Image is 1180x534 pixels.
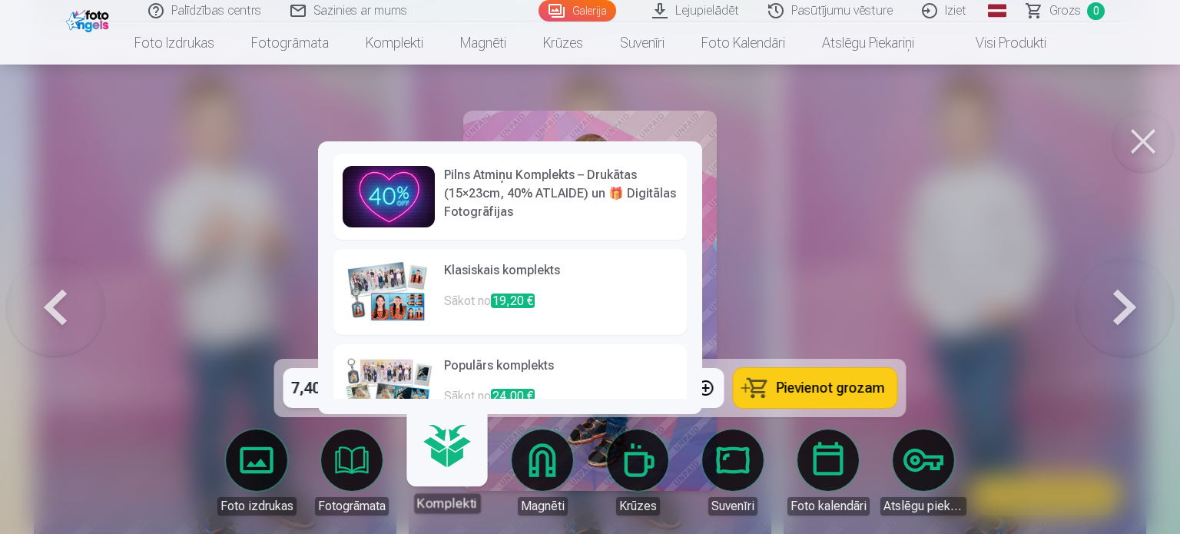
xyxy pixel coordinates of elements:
a: Foto kalendāri [683,22,804,65]
div: Fotogrāmata [315,497,389,516]
a: Visi produkti [933,22,1065,65]
a: Populārs komplektsSākot no24,00 € [333,344,687,430]
div: Krūzes [616,497,660,516]
span: 24,00 € [491,389,535,403]
div: 7,40 € [283,368,340,408]
p: Sākot no [444,292,678,323]
a: Komplekti [347,22,442,65]
a: Atslēgu piekariņi [804,22,933,65]
p: Sākot no [444,387,678,418]
a: Foto izdrukas [214,430,300,516]
a: Fotogrāmata [309,430,395,516]
div: Atslēgu piekariņi [880,497,966,516]
h6: Pilns Atmiņu Komplekts – Drukātas (15×23cm, 40% ATLAIDE) un 🎁 Digitālas Fotogrāfijas [444,166,678,221]
div: Foto izdrukas [217,497,297,516]
a: Fotogrāmata [233,22,347,65]
img: /fa1 [66,6,113,32]
span: Pievienot grozam [777,381,885,395]
a: Krūzes [525,22,602,65]
a: Foto izdrukas [116,22,233,65]
a: Foto kalendāri [785,430,871,516]
span: Grozs [1049,2,1081,20]
h6: Klasiskais komplekts [444,261,678,292]
a: Pilns Atmiņu Komplekts – Drukātas (15×23cm, 40% ATLAIDE) un 🎁 Digitālas Fotogrāfijas [333,154,687,240]
h6: Populārs komplekts [444,357,678,387]
span: 0 [1087,2,1105,20]
div: Foto kalendāri [787,497,870,516]
div: Magnēti [518,497,568,516]
div: Suvenīri [708,497,757,516]
div: Komplekti [414,493,481,513]
a: Magnēti [442,22,525,65]
a: Klasiskais komplektsSākot no19,20 € [333,249,687,335]
a: Komplekti [399,419,494,513]
a: Krūzes [595,430,681,516]
button: Pievienot grozam [734,368,897,408]
a: Magnēti [499,430,585,516]
a: Atslēgu piekariņi [880,430,966,516]
a: Suvenīri [602,22,683,65]
a: Suvenīri [690,430,776,516]
span: 19,20 € [491,294,535,308]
